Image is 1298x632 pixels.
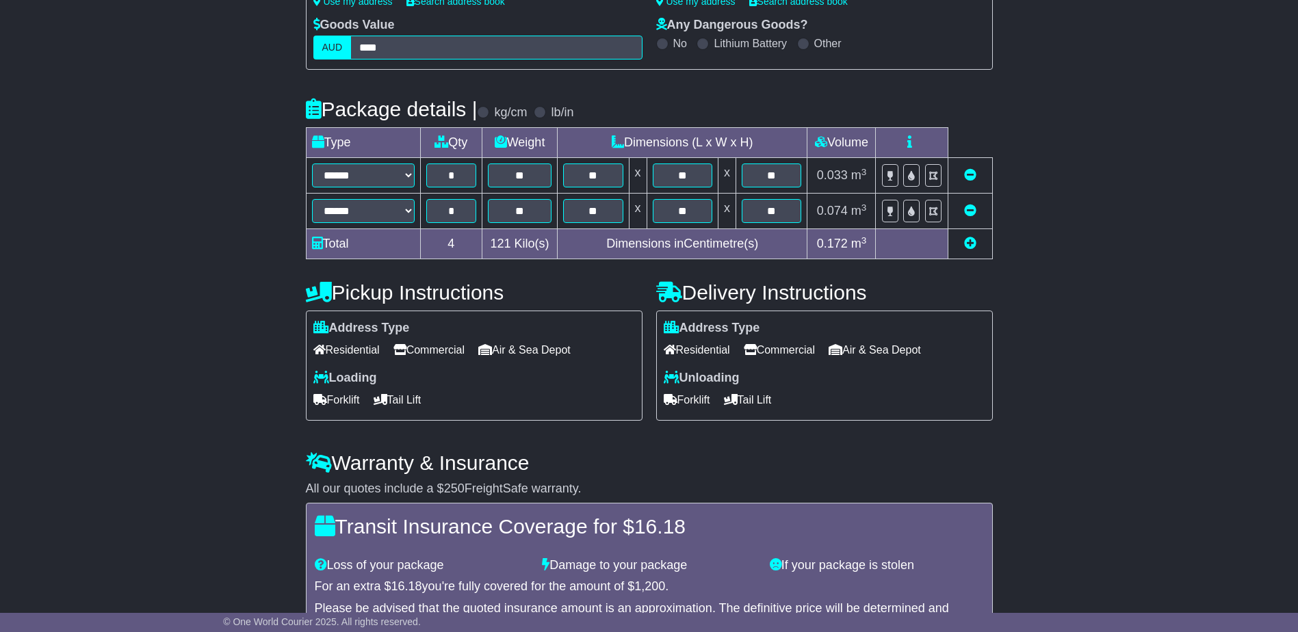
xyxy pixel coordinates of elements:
td: Weight [482,128,558,158]
span: 0.172 [817,237,848,250]
sup: 3 [861,167,867,177]
sup: 3 [861,202,867,213]
label: Address Type [313,321,410,336]
span: Residential [664,339,730,360]
td: 4 [420,229,482,259]
a: Remove this item [964,204,976,218]
h4: Delivery Instructions [656,281,993,304]
div: For an extra $ you're fully covered for the amount of $ . [315,579,984,594]
span: Forklift [313,389,360,410]
div: Damage to your package [535,558,763,573]
span: Commercial [744,339,815,360]
td: x [718,194,736,229]
span: 0.033 [817,168,848,182]
h4: Transit Insurance Coverage for $ [315,515,984,538]
td: Kilo(s) [482,229,558,259]
span: Residential [313,339,380,360]
h4: Pickup Instructions [306,281,642,304]
span: Commercial [393,339,465,360]
td: Type [306,128,420,158]
span: © One World Courier 2025. All rights reserved. [223,616,421,627]
h4: Package details | [306,98,478,120]
label: lb/in [551,105,573,120]
span: 250 [444,482,465,495]
h4: Warranty & Insurance [306,451,993,474]
span: m [851,204,867,218]
div: If your package is stolen [763,558,991,573]
label: No [673,37,687,50]
label: Unloading [664,371,740,386]
span: Forklift [664,389,710,410]
span: Air & Sea Depot [478,339,571,360]
td: Dimensions (L x W x H) [558,128,807,158]
td: x [629,194,647,229]
label: Any Dangerous Goods? [656,18,808,33]
div: Please be advised that the quoted insurance amount is an approximation. The definitive price will... [315,601,984,631]
td: Volume [807,128,876,158]
label: AUD [313,36,352,60]
label: Loading [313,371,377,386]
td: x [629,158,647,194]
sup: 3 [861,235,867,246]
span: 16.18 [634,515,686,538]
span: 0.074 [817,204,848,218]
span: m [851,237,867,250]
span: 1,200 [634,579,665,593]
label: Lithium Battery [714,37,787,50]
span: m [851,168,867,182]
span: Tail Lift [724,389,772,410]
td: x [718,158,736,194]
td: Dimensions in Centimetre(s) [558,229,807,259]
a: Remove this item [964,168,976,182]
td: Total [306,229,420,259]
label: Goods Value [313,18,395,33]
span: 121 [491,237,511,250]
label: Address Type [664,321,760,336]
span: Tail Lift [374,389,421,410]
div: All our quotes include a $ FreightSafe warranty. [306,482,993,497]
div: Loss of your package [308,558,536,573]
td: Qty [420,128,482,158]
span: Air & Sea Depot [829,339,921,360]
span: 16.18 [391,579,422,593]
label: Other [814,37,842,50]
label: kg/cm [494,105,527,120]
a: Add new item [964,237,976,250]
